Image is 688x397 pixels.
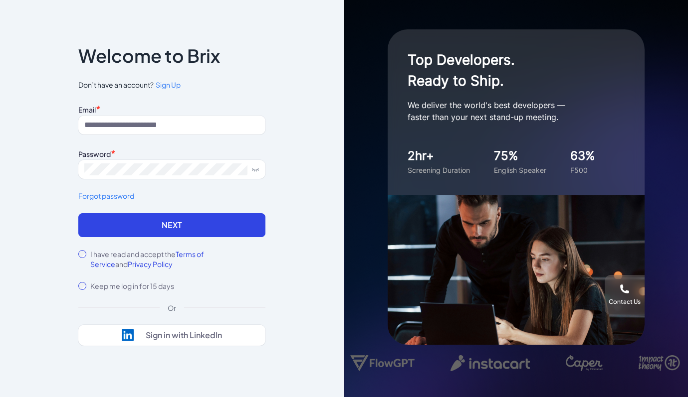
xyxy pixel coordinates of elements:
span: Sign Up [156,80,181,89]
div: 2hr+ [408,147,470,165]
label: Keep me log in for 15 days [90,281,174,291]
label: I have read and accept the and [90,249,265,269]
a: Forgot password [78,191,265,201]
button: Next [78,213,265,237]
div: F500 [570,165,595,175]
div: 75% [494,147,546,165]
h1: Top Developers. Ready to Ship. [408,49,607,91]
span: Terms of Service [90,250,204,268]
div: English Speaker [494,165,546,175]
a: Sign Up [154,80,181,90]
span: Don’t have an account? [78,80,265,90]
span: Privacy Policy [128,260,173,268]
div: 63% [570,147,595,165]
div: Contact Us [609,298,641,306]
label: Password [78,149,111,158]
button: Sign in with LinkedIn [78,325,265,346]
p: We deliver the world's best developers — faster than your next stand-up meeting. [408,99,607,123]
div: Or [160,303,184,313]
p: Welcome to Brix [78,48,220,64]
button: Contact Us [605,275,645,315]
div: Sign in with LinkedIn [146,330,222,340]
label: Email [78,105,96,114]
div: Screening Duration [408,165,470,175]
